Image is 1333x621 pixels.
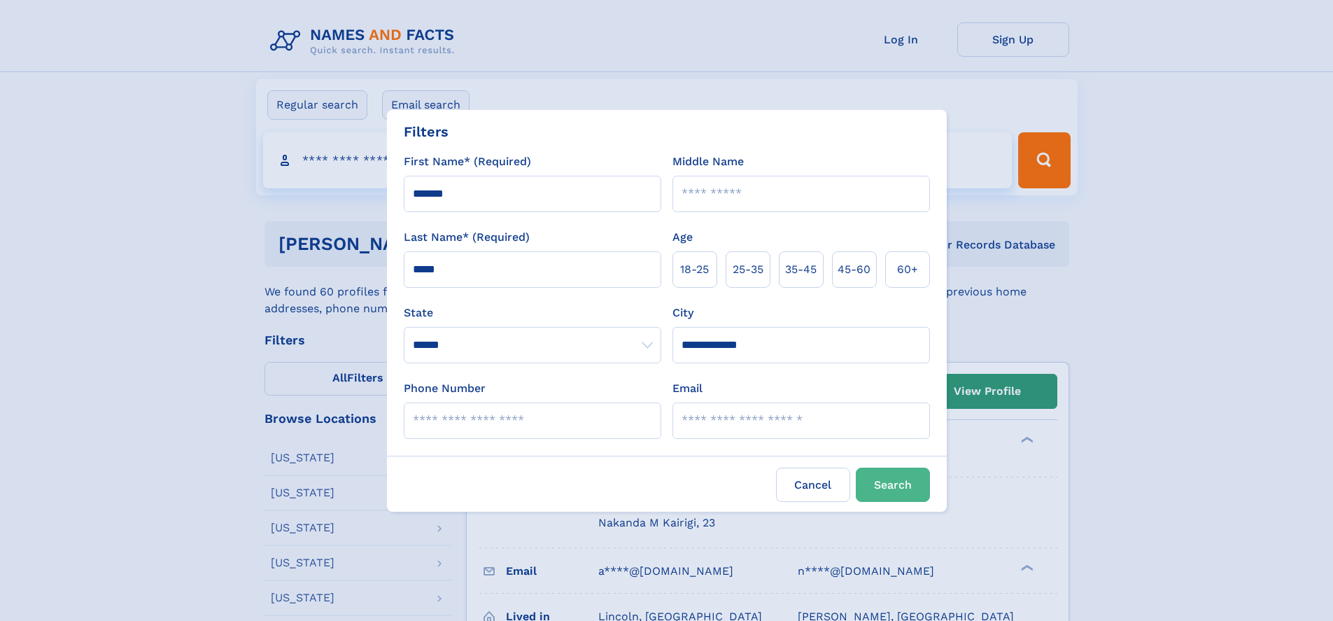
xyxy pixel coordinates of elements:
label: Middle Name [672,153,744,170]
label: Cancel [776,468,850,502]
label: Email [672,380,703,397]
label: City [672,305,693,321]
span: 35‑45 [785,261,817,278]
span: 60+ [897,261,918,278]
button: Search [856,468,930,502]
label: Phone Number [404,380,486,397]
span: 25‑35 [733,261,763,278]
label: Last Name* (Required) [404,229,530,246]
label: State [404,305,661,321]
div: Filters [404,121,449,142]
label: First Name* (Required) [404,153,531,170]
span: 18‑25 [680,261,709,278]
label: Age [672,229,693,246]
span: 45‑60 [838,261,870,278]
